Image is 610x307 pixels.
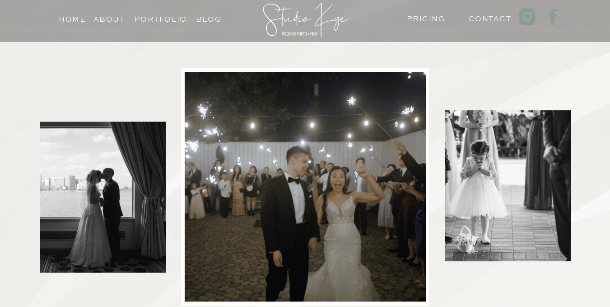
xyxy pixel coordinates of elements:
a: Portfolio [135,13,176,21]
a: Contact [469,12,503,21]
a: About [93,13,125,21]
a: Home [55,13,90,21]
a: Blog [188,13,229,21]
a: PRICING [407,12,442,21]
